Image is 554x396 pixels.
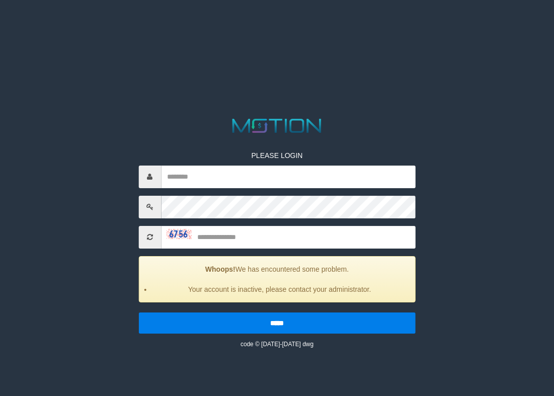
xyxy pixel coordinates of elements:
[151,284,408,294] li: Your account is inactive, please contact your administrator.
[241,341,313,348] small: code © [DATE]-[DATE] dwg
[138,150,416,161] p: PLEASE LOGIN
[138,256,416,302] div: We has encountered some problem.
[205,265,235,273] strong: Whoops!
[166,229,191,239] img: captcha
[228,116,326,135] img: MOTION_logo.png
